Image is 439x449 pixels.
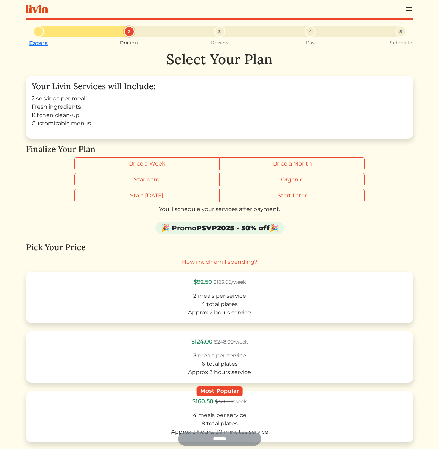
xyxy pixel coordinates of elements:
[32,103,408,111] li: Fresh ingredients
[32,94,408,103] li: 2 servings per meal
[32,82,408,92] h4: Your Livin Services will Include:
[26,144,413,154] h4: Finalize Your Plan
[74,157,220,170] label: Once a Week
[399,28,402,35] span: 5
[213,279,246,285] span: /week
[309,28,312,35] span: 4
[32,368,407,376] div: Approx 3 hours service
[390,40,412,46] small: Schedule
[32,119,408,128] li: Customizable menus
[32,300,407,308] div: 4 total plates
[220,157,365,170] label: Once a Month
[120,40,138,46] small: Pricing
[194,279,212,285] span: $92.50
[215,398,233,405] s: $321.00
[32,360,407,368] div: 6 total plates
[155,222,284,234] div: 🎉 Promo 🎉
[32,292,407,300] div: 2 meals per service
[128,28,130,35] span: 2
[74,173,365,186] div: Grocery type
[32,420,407,428] div: 8 total plates
[214,339,234,345] s: $248.00
[26,5,48,13] img: livin-logo-a0d97d1a881af30f6274990eb6222085a2533c92bbd1e4f22c21b4f0d0e3210c.svg
[32,351,407,360] div: 3 meals per service
[220,189,365,202] label: Start Later
[215,398,247,405] span: /week
[74,173,220,186] label: Standard
[26,205,413,213] div: You'll schedule your services after payment.
[196,224,270,232] strong: PSVP2025 - 50% off
[26,243,413,253] h4: Pick Your Price
[29,40,48,46] a: Eaters
[213,279,231,285] s: $185.00
[182,259,258,265] a: How much am I spending?
[405,5,413,13] img: menu_hamburger-cb6d353cf0ecd9f46ceae1c99ecbeb4a00e71ca567a856bd81f57e9d8c17bb26.svg
[32,111,408,119] li: Kitchen clean-up
[74,189,220,202] label: Start [DATE]
[211,40,228,46] small: Review
[32,428,407,436] div: Approx 3 hours, 30 minutes service
[214,339,248,345] span: /week
[74,157,365,170] div: Billing frequency
[191,338,213,345] span: $124.00
[26,51,413,68] h1: Select Your Plan
[220,173,365,186] label: Organic
[32,411,407,420] div: 4 meals per service
[218,28,221,35] span: 3
[192,398,213,405] span: $160.50
[196,386,243,396] div: Most Popular
[74,189,365,202] div: Start timing
[32,308,407,317] div: Approx 2 hours service
[306,40,315,46] small: Pay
